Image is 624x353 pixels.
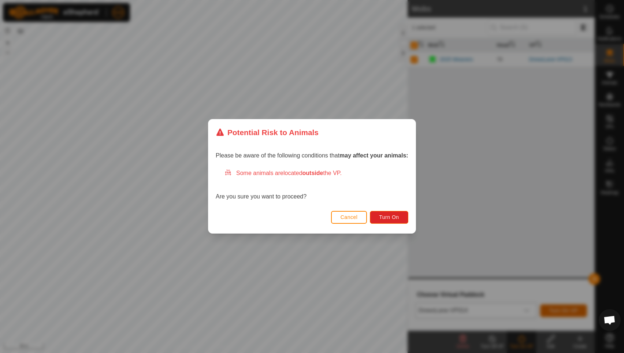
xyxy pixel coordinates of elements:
[370,211,408,224] button: Turn On
[224,169,408,178] div: Some animals are
[379,215,399,220] span: Turn On
[331,211,367,224] button: Cancel
[216,169,408,201] div: Are you sure you want to proceed?
[599,309,621,331] div: Open chat
[283,170,342,176] span: located the VP.
[302,170,323,176] strong: outside
[216,153,408,159] span: Please be aware of the following conditions that
[341,215,358,220] span: Cancel
[339,153,408,159] strong: may affect your animals:
[216,127,319,138] div: Potential Risk to Animals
